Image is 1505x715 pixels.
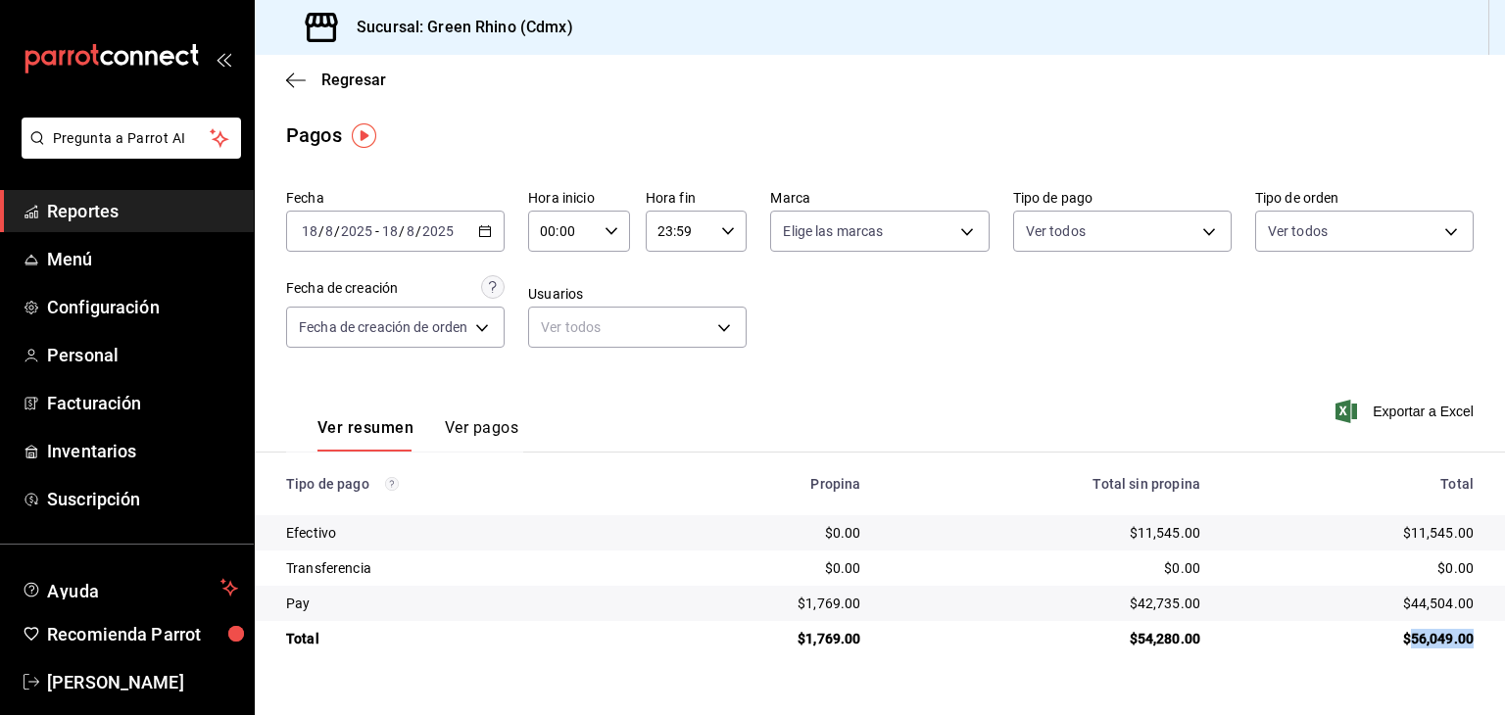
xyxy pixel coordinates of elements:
div: Propina [661,476,861,492]
label: Tipo de orden [1255,191,1474,205]
div: $11,545.00 [1232,523,1474,543]
svg: Los pagos realizados con Pay y otras terminales son montos brutos. [385,477,399,491]
div: Total [286,629,630,648]
span: Ver todos [1026,221,1086,241]
div: $0.00 [661,523,861,543]
div: Pay [286,594,630,613]
input: ---- [340,223,373,239]
label: Marca [770,191,989,205]
div: $1,769.00 [661,594,861,613]
span: / [334,223,340,239]
span: Ver todos [1268,221,1328,241]
div: Pagos [286,120,342,150]
label: Hora inicio [528,191,630,205]
span: Menú [47,246,238,272]
button: Ver pagos [445,418,518,452]
div: Fecha de creación [286,278,398,299]
div: $0.00 [661,558,861,578]
div: navigation tabs [317,418,518,452]
div: Tipo de pago [286,476,630,492]
div: Total sin propina [892,476,1200,492]
div: $44,504.00 [1232,594,1474,613]
span: / [415,223,421,239]
button: Exportar a Excel [1339,400,1474,423]
label: Tipo de pago [1013,191,1232,205]
h3: Sucursal: Green Rhino (Cdmx) [341,16,573,39]
div: $56,049.00 [1232,629,1474,648]
span: Pregunta a Parrot AI [53,128,211,149]
span: - [375,223,379,239]
span: Elige las marcas [783,221,883,241]
div: Ver todos [528,307,747,348]
span: Regresar [321,71,386,89]
div: Efectivo [286,523,630,543]
span: Reportes [47,198,238,224]
button: open_drawer_menu [216,51,231,67]
span: Ayuda [47,576,213,599]
span: / [318,223,324,239]
button: Ver resumen [317,418,413,452]
div: $42,735.00 [892,594,1200,613]
a: Pregunta a Parrot AI [14,142,241,163]
div: Transferencia [286,558,630,578]
button: Regresar [286,71,386,89]
input: -- [381,223,399,239]
span: Suscripción [47,486,238,512]
button: Pregunta a Parrot AI [22,118,241,159]
div: Total [1232,476,1474,492]
div: $11,545.00 [892,523,1200,543]
label: Fecha [286,191,505,205]
div: $54,280.00 [892,629,1200,648]
span: [PERSON_NAME] [47,669,238,695]
span: / [399,223,405,239]
span: Recomienda Parrot [47,621,238,647]
img: Tooltip marker [352,123,376,148]
input: -- [406,223,415,239]
input: -- [324,223,334,239]
input: -- [301,223,318,239]
div: $1,769.00 [661,629,861,648]
span: Facturación [47,390,238,416]
span: Inventarios [47,438,238,464]
label: Usuarios [528,287,747,301]
div: $0.00 [1232,558,1474,578]
label: Hora fin [646,191,748,205]
span: Fecha de creación de orden [299,317,467,337]
span: Personal [47,342,238,368]
input: ---- [421,223,455,239]
span: Configuración [47,294,238,320]
div: $0.00 [892,558,1200,578]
